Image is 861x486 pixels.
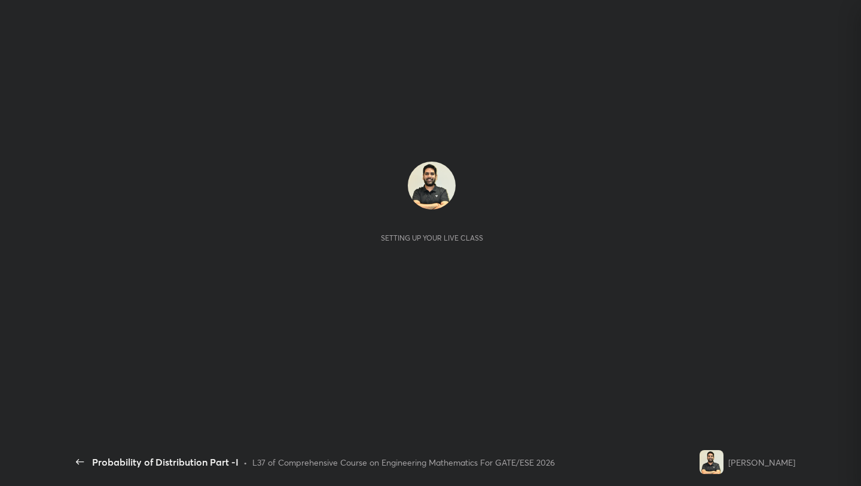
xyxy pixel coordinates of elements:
img: d9cff753008c4d4b94e8f9a48afdbfb4.jpg [700,450,723,474]
div: [PERSON_NAME] [728,456,795,469]
img: d9cff753008c4d4b94e8f9a48afdbfb4.jpg [408,162,456,209]
div: L37 of Comprehensive Course on Engineering Mathematics For GATE/ESE 2026 [252,456,555,469]
div: Setting up your live class [381,233,483,242]
div: • [243,456,248,469]
div: Probability of Distribution Part -I [92,455,239,469]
